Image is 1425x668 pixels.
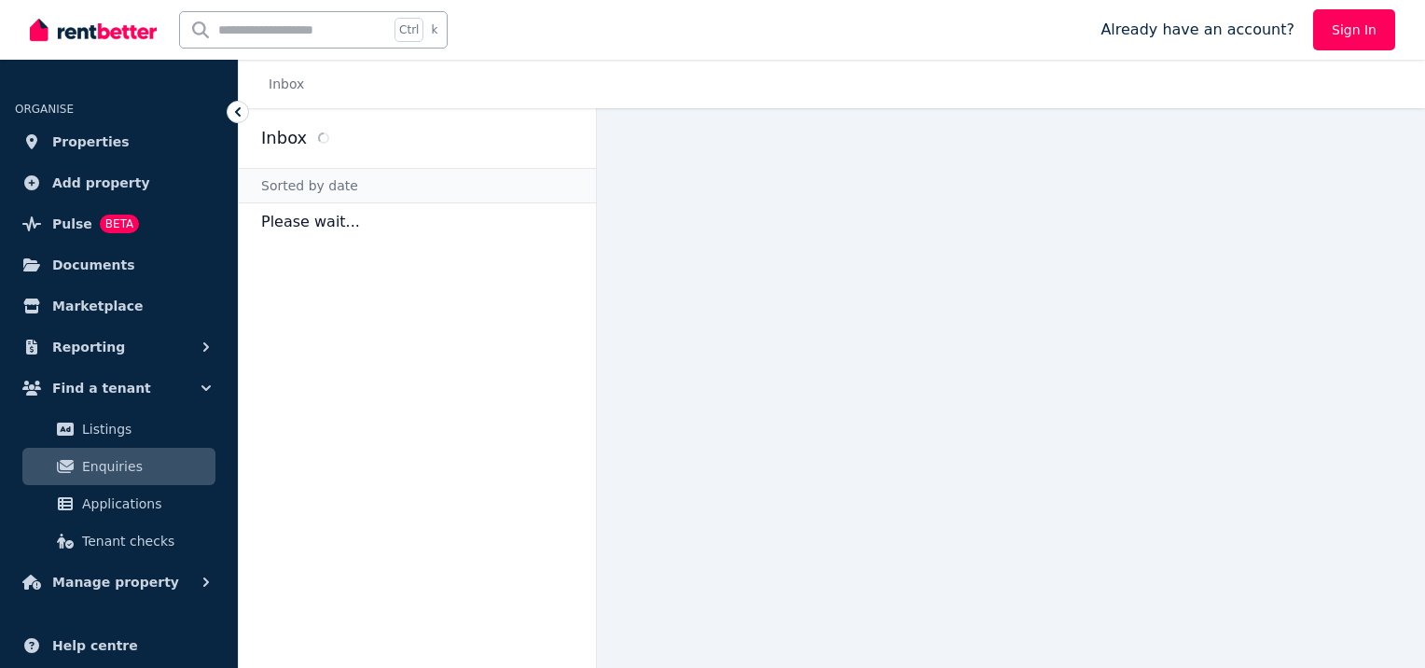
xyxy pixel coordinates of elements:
a: Add property [15,164,223,202]
span: k [431,22,437,37]
span: Applications [82,493,208,515]
a: Properties [15,123,223,160]
span: Already have an account? [1100,19,1294,41]
span: Add property [52,172,150,194]
a: PulseBETA [15,205,223,243]
a: Tenant checks [22,522,215,560]
img: RentBetter [30,16,157,44]
a: Inbox [269,77,304,91]
span: Marketplace [52,295,143,317]
span: Enquiries [82,455,208,478]
span: Properties [52,131,130,153]
button: Manage property [15,564,223,601]
span: Manage property [52,571,179,593]
span: Pulse [52,213,92,235]
span: Help centre [52,634,138,657]
p: Please wait... [239,203,596,241]
nav: Breadcrumb [239,60,326,108]
span: ORGANISE [15,103,74,116]
a: Marketplace [15,287,223,325]
h2: Inbox [261,125,307,151]
div: Sorted by date [239,168,596,203]
a: Help centre [15,627,223,664]
button: Find a tenant [15,369,223,407]
span: Documents [52,254,135,276]
span: Find a tenant [52,377,151,399]
span: BETA [100,215,139,233]
a: Sign In [1313,9,1395,50]
button: Reporting [15,328,223,366]
a: Applications [22,485,215,522]
a: Documents [15,246,223,284]
span: Reporting [52,336,125,358]
a: Enquiries [22,448,215,485]
span: Ctrl [394,18,423,42]
span: Listings [82,418,208,440]
a: Listings [22,411,215,448]
span: Tenant checks [82,530,208,552]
